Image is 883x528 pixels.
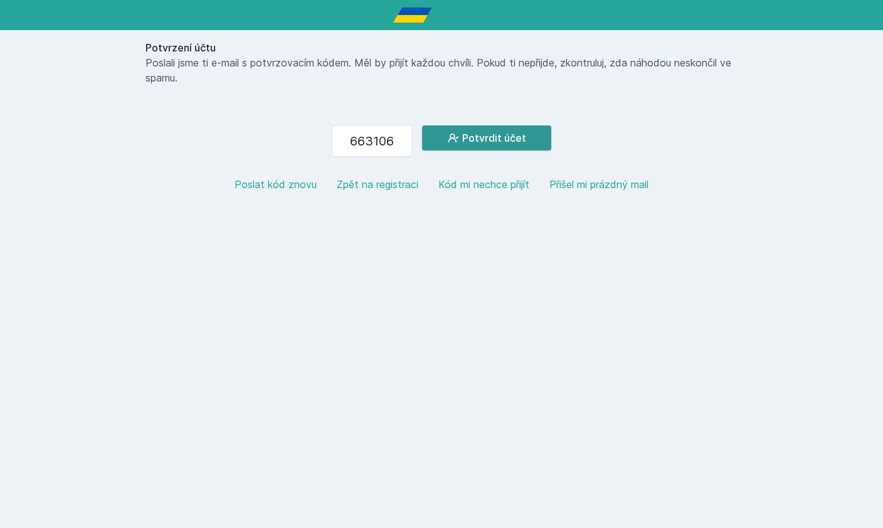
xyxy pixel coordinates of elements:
[422,125,551,150] button: Potvrdit účet
[337,177,418,192] button: Zpět na registraci
[332,125,412,157] input: 123456
[235,177,317,192] button: Poslat kód znovu
[145,55,738,85] p: Poslali jsme ti e-mail s potvrzovacím kódem. Měl by přijít každou chvíli. Pokud ti nepřijde, zkon...
[145,40,738,55] h1: Potvrzení účtu
[549,177,648,192] button: Přišel mi prázdný mail
[438,177,529,192] button: Kód mi nechce přijít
